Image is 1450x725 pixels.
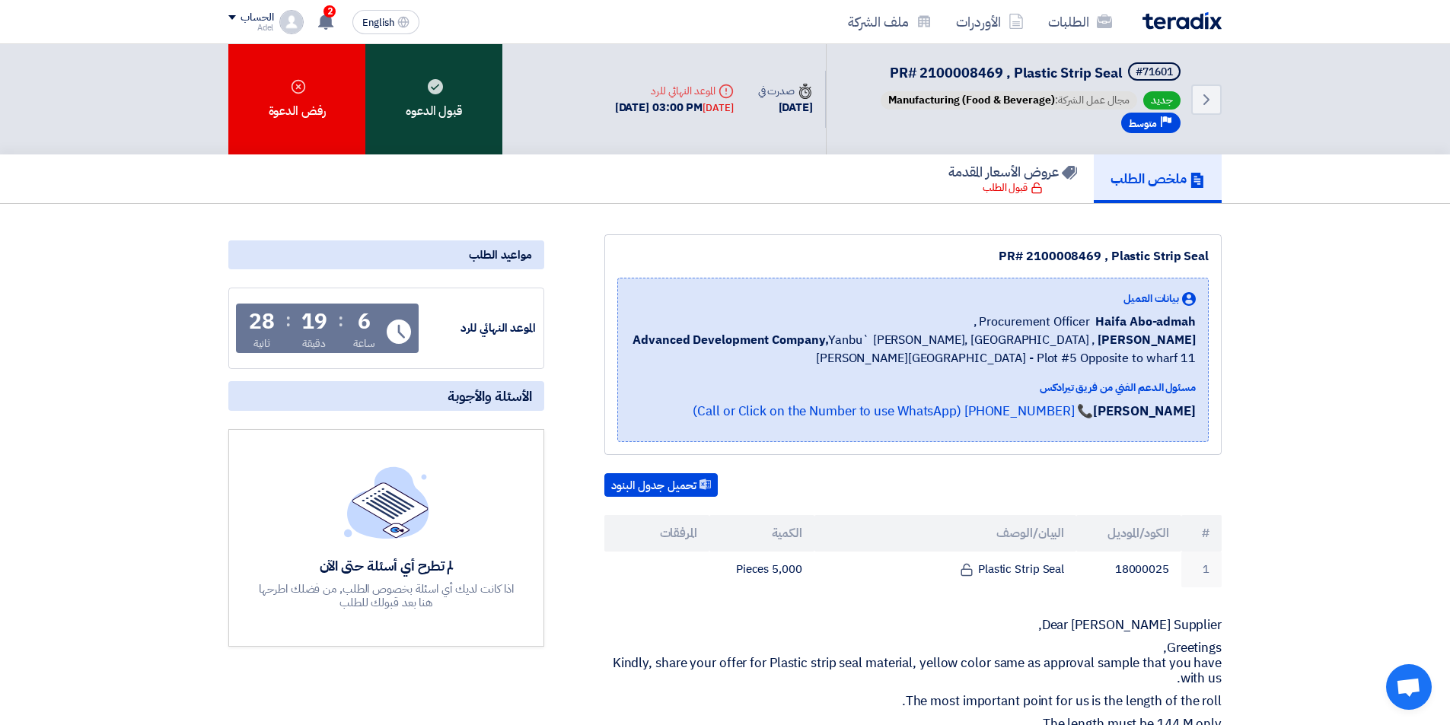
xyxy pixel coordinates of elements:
a: 📞 [PHONE_NUMBER] (Call or Click on the Number to use WhatsApp) [693,402,1093,421]
div: [DATE] [758,99,813,116]
div: 28 [249,311,275,332]
img: empty_state_list.svg [344,466,429,538]
a: الطلبات [1036,4,1124,40]
span: جديد [1143,91,1181,110]
button: تحميل جدول البنود [604,473,718,498]
div: : [338,307,343,334]
h5: عروض الأسعار المقدمة [948,163,1077,180]
a: الأوردرات [944,4,1036,40]
span: بيانات العميل [1123,291,1179,307]
a: عروض الأسعار المقدمة قبول الطلب [932,154,1094,203]
th: الكمية [709,515,814,552]
div: مسئول الدعم الفني من فريق تيرادكس [630,380,1196,396]
div: Open chat [1386,664,1432,710]
div: PR# 2100008469 , Plastic Strip Seal [617,247,1209,266]
img: profile_test.png [279,10,304,34]
div: 6 [358,311,371,332]
div: Adel [228,24,273,32]
button: English [352,10,419,34]
div: مواعيد الطلب [228,240,544,269]
span: Procurement Officer , [974,313,1090,331]
th: البيان/الوصف [814,515,1077,552]
span: الأسئلة والأجوبة [448,387,532,405]
a: ملخص الطلب [1094,154,1222,203]
b: [PERSON_NAME] Advanced Development Company, [633,331,1196,349]
a: ملف الشركة [836,4,944,40]
td: 5,000 Pieces [709,552,814,587]
div: : [285,307,291,334]
span: Yanbu` [PERSON_NAME], [GEOGRAPHIC_DATA] ,[PERSON_NAME][GEOGRAPHIC_DATA] - Plot #5 Opposite to wha... [630,331,1196,367]
h5: ملخص الطلب [1111,170,1205,187]
span: Haifa Abo-admah [1095,313,1196,331]
div: الموعد النهائي للرد [615,83,734,99]
div: #71601 [1136,67,1173,78]
span: مجال عمل الشركة: [881,91,1137,110]
th: المرفقات [604,515,709,552]
td: 18000025 [1076,552,1181,587]
p: Dear [PERSON_NAME] Supplier, [604,618,1222,633]
div: الموعد النهائي للرد [422,320,536,337]
span: English [362,17,394,28]
th: الكود/الموديل [1076,515,1181,552]
span: متوسط [1129,116,1157,131]
div: الحساب [241,11,273,24]
img: Teradix logo [1142,12,1222,30]
span: 2 [323,5,336,17]
div: 19 [301,311,327,332]
div: لم تطرح أي أسئلة حتى الآن [257,557,516,574]
span: PR# 2100008469 , Plastic Strip Seal [890,62,1122,83]
div: دقيقة [302,335,326,351]
div: قبول الدعوه [365,44,502,154]
p: Greetings, Kindly, share your offer for Plastic strip seal material, yellow color same as approva... [604,641,1222,686]
p: The most important point for us is the length of the roll. [604,694,1222,709]
div: ثانية [253,335,271,351]
span: Manufacturing (Food & Beverage) [888,92,1055,108]
div: [DATE] 03:00 PM [615,99,734,116]
div: اذا كانت لديك أي اسئلة بخصوص الطلب, من فضلك اطرحها هنا بعد قبولك للطلب [257,582,516,609]
th: # [1181,515,1222,552]
div: قبول الطلب [983,180,1043,196]
h5: PR# 2100008469 , Plastic Strip Seal [878,62,1184,84]
div: ساعة [353,335,375,351]
div: رفض الدعوة [228,44,365,154]
div: صدرت في [758,83,813,99]
td: Plastic Strip Seal [814,552,1077,587]
strong: [PERSON_NAME] [1093,402,1196,421]
div: [DATE] [703,100,733,116]
td: 1 [1181,552,1222,587]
